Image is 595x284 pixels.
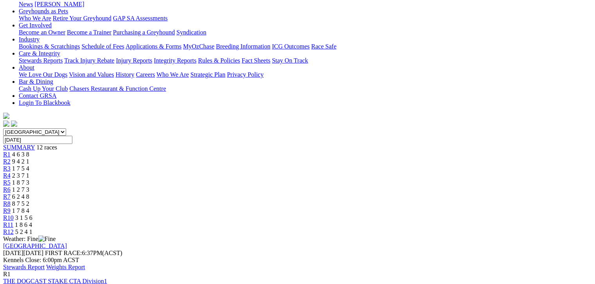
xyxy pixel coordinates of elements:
[53,15,111,22] a: Retire Your Greyhound
[19,1,33,7] a: News
[12,172,29,179] span: 2 3 7 1
[3,250,23,256] span: [DATE]
[12,200,29,207] span: 8 7 5 2
[19,8,68,14] a: Greyhounds as Pets
[3,271,11,277] span: R1
[272,57,308,64] a: Stay On Track
[69,71,114,78] a: Vision and Values
[3,257,592,264] div: Kennels Close: 6:00pm ACST
[3,207,11,214] a: R9
[69,85,166,92] a: Chasers Restaurant & Function Centre
[19,78,53,85] a: Bar & Dining
[34,1,84,7] a: [PERSON_NAME]
[19,15,51,22] a: Who We Are
[19,71,592,78] div: About
[136,71,155,78] a: Careers
[113,29,175,36] a: Purchasing a Greyhound
[19,99,70,106] a: Login To Blackbook
[126,43,182,50] a: Applications & Forms
[19,15,592,22] div: Greyhounds as Pets
[19,85,592,92] div: Bar & Dining
[3,243,67,249] a: [GEOGRAPHIC_DATA]
[3,186,11,193] a: R6
[154,57,196,64] a: Integrity Reports
[191,71,225,78] a: Strategic Plan
[3,228,14,235] a: R12
[36,144,57,151] span: 12 races
[156,71,189,78] a: Who We Are
[19,57,592,64] div: Care & Integrity
[19,50,60,57] a: Care & Integrity
[19,85,68,92] a: Cash Up Your Club
[116,57,152,64] a: Injury Reports
[19,57,63,64] a: Stewards Reports
[3,179,11,186] a: R5
[3,172,11,179] a: R4
[3,200,11,207] a: R8
[3,235,56,242] span: Weather: Fine
[19,43,80,50] a: Bookings & Scratchings
[46,264,85,270] a: Weights Report
[198,57,240,64] a: Rules & Policies
[3,158,11,165] a: R2
[64,57,114,64] a: Track Injury Rebate
[81,43,124,50] a: Schedule of Fees
[19,92,56,99] a: Contact GRSA
[12,207,29,214] span: 1 7 8 4
[38,235,56,243] img: Fine
[45,250,82,256] span: FIRST RACE:
[15,228,32,235] span: 5 2 4 1
[12,158,29,165] span: 9 4 2 1
[3,221,13,228] a: R11
[19,36,40,43] a: Industry
[3,165,11,172] a: R3
[19,1,592,8] div: News & Media
[3,144,35,151] a: SUMMARY
[12,179,29,186] span: 1 8 7 3
[19,29,592,36] div: Get Involved
[3,193,11,200] a: R7
[19,29,65,36] a: Become an Owner
[183,43,214,50] a: MyOzChase
[3,113,9,119] img: logo-grsa-white.png
[12,193,29,200] span: 6 2 4 8
[3,151,11,158] a: R1
[45,250,122,256] span: 6:37PM(ACST)
[3,136,72,144] input: Select date
[67,29,111,36] a: Become a Trainer
[113,15,168,22] a: GAP SA Assessments
[19,64,34,71] a: About
[3,214,14,221] a: R10
[3,120,9,127] img: facebook.svg
[12,186,29,193] span: 1 2 7 3
[242,57,270,64] a: Fact Sheets
[19,22,52,29] a: Get Involved
[19,43,592,50] div: Industry
[12,165,29,172] span: 1 7 5 4
[3,250,43,256] span: [DATE]
[115,71,134,78] a: History
[3,264,45,270] a: Stewards Report
[11,120,17,127] img: twitter.svg
[15,221,32,228] span: 1 8 6 4
[216,43,270,50] a: Breeding Information
[227,71,264,78] a: Privacy Policy
[19,71,67,78] a: We Love Our Dogs
[15,214,32,221] span: 3 1 5 6
[176,29,206,36] a: Syndication
[272,43,309,50] a: ICG Outcomes
[311,43,336,50] a: Race Safe
[12,151,29,158] span: 4 6 3 8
